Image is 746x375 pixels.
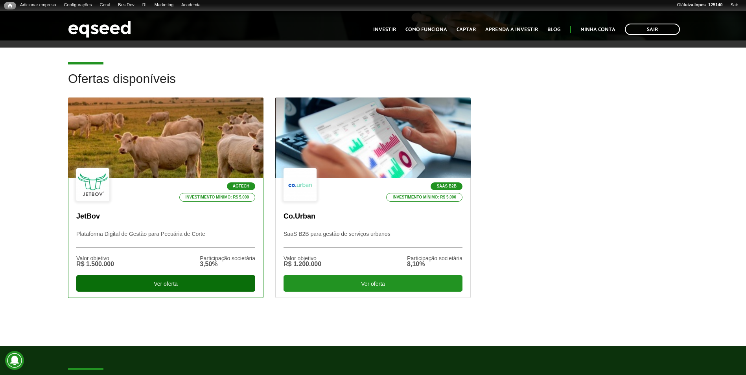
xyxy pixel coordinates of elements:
[76,275,255,292] div: Ver oferta
[8,3,12,8] span: Início
[275,97,471,298] a: SaaS B2B Investimento mínimo: R$ 5.000 Co.Urban SaaS B2B para gestão de serviços urbanos Valor ob...
[625,24,680,35] a: Sair
[60,2,96,8] a: Configurações
[4,2,16,9] a: Início
[284,231,462,248] p: SaaS B2B para gestão de serviços urbanos
[284,212,462,221] p: Co.Urban
[684,2,723,7] strong: luiza.lopes_125140
[138,2,151,8] a: RI
[284,256,321,261] div: Valor objetivo
[200,256,255,261] div: Participação societária
[284,261,321,267] div: R$ 1.200.000
[373,27,396,32] a: Investir
[485,27,538,32] a: Aprenda a investir
[16,2,60,8] a: Adicionar empresa
[405,27,447,32] a: Como funciona
[151,2,177,8] a: Marketing
[179,193,256,202] p: Investimento mínimo: R$ 5.000
[726,2,742,8] a: Sair
[547,27,560,32] a: Blog
[68,19,131,40] img: EqSeed
[68,97,263,298] a: Agtech Investimento mínimo: R$ 5.000 JetBov Plataforma Digital de Gestão para Pecuária de Corte V...
[96,2,114,8] a: Geral
[386,193,462,202] p: Investimento mínimo: R$ 5.000
[673,2,726,8] a: Oláluiza.lopes_125140
[76,256,114,261] div: Valor objetivo
[76,261,114,267] div: R$ 1.500.000
[200,261,255,267] div: 3,50%
[407,261,462,267] div: 8,10%
[68,72,678,97] h2: Ofertas disponíveis
[76,231,255,248] p: Plataforma Digital de Gestão para Pecuária de Corte
[177,2,204,8] a: Academia
[407,256,462,261] div: Participação societária
[457,27,476,32] a: Captar
[431,182,462,190] p: SaaS B2B
[284,275,462,292] div: Ver oferta
[227,182,255,190] p: Agtech
[114,2,138,8] a: Bus Dev
[580,27,615,32] a: Minha conta
[76,212,255,221] p: JetBov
